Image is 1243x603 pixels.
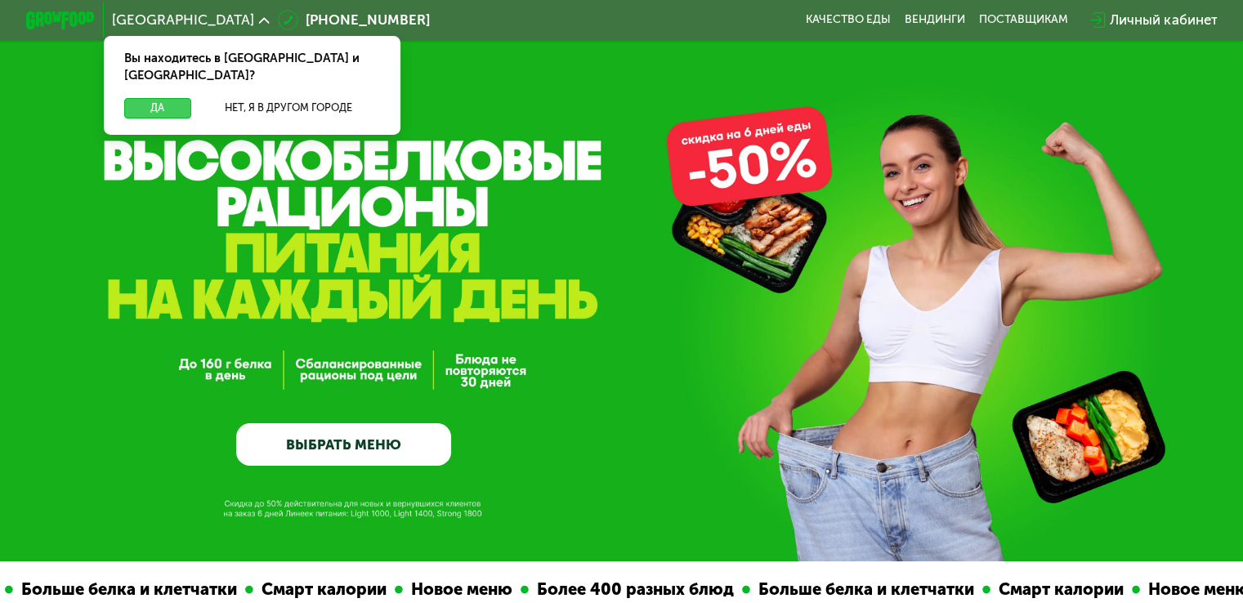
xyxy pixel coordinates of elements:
div: Вы находитесь в [GEOGRAPHIC_DATA] и [GEOGRAPHIC_DATA]? [104,36,400,98]
a: ВЫБРАТЬ МЕНЮ [236,423,451,467]
a: Качество еды [806,13,891,27]
div: Больше белка и клетчатки [11,577,243,602]
div: Смарт калории [251,577,392,602]
a: Вендинги [905,13,965,27]
div: Личный кабинет [1110,10,1217,30]
div: Больше белка и клетчатки [748,577,980,602]
div: поставщикам [979,13,1068,27]
span: [GEOGRAPHIC_DATA] [112,13,254,27]
a: [PHONE_NUMBER] [278,10,430,30]
button: Да [124,98,190,118]
div: Смарт калории [988,577,1129,602]
div: Более 400 разных блюд [526,577,740,602]
button: Нет, я в другом городе [198,98,380,118]
div: Новое меню [400,577,518,602]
